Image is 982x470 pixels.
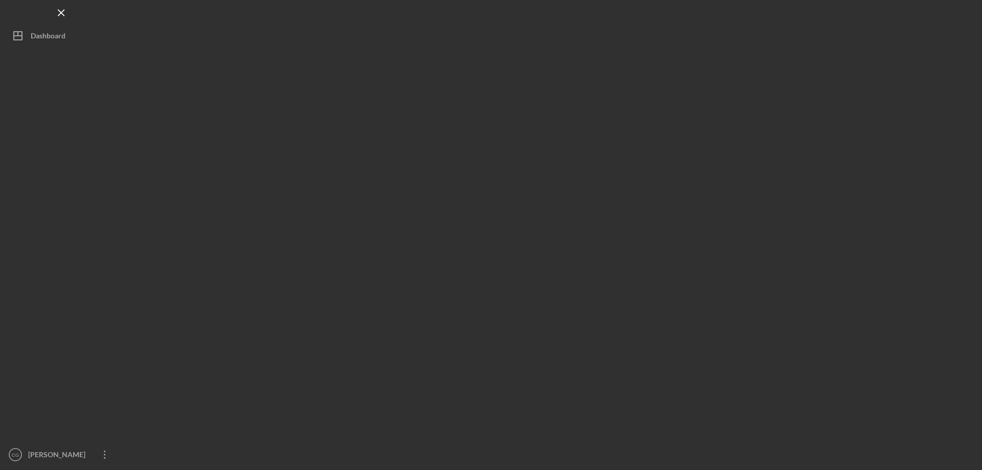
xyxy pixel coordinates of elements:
[26,444,92,467] div: [PERSON_NAME]
[12,452,19,458] text: CG
[31,26,65,49] div: Dashboard
[5,444,118,465] button: CG[PERSON_NAME]
[5,26,118,46] button: Dashboard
